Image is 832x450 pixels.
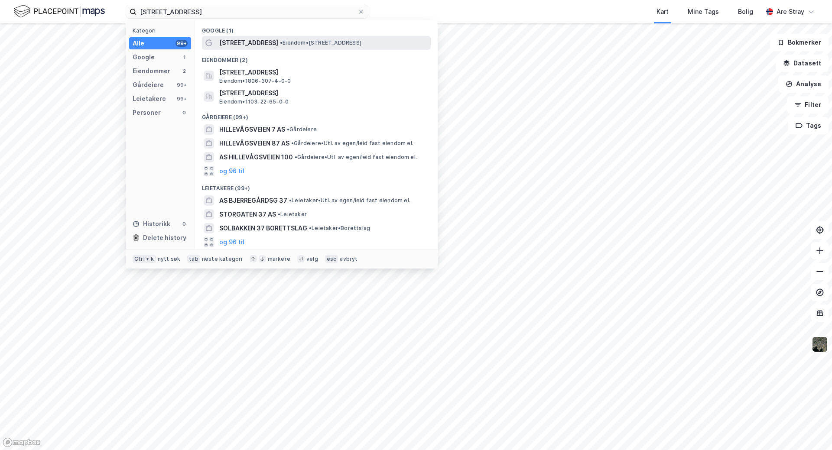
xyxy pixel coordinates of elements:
[789,408,832,450] iframe: Chat Widget
[133,107,161,118] div: Personer
[175,40,188,47] div: 99+
[278,211,307,218] span: Leietaker
[133,66,170,76] div: Eiendommer
[133,255,156,263] div: Ctrl + k
[219,98,289,105] span: Eiendom • 1103-22-65-0-0
[812,336,828,353] img: 9k=
[195,178,438,194] div: Leietakere (99+)
[738,6,753,17] div: Bolig
[219,166,244,176] button: og 96 til
[219,88,427,98] span: [STREET_ADDRESS]
[3,437,41,447] a: Mapbox homepage
[187,255,200,263] div: tab
[778,75,829,93] button: Analyse
[688,6,719,17] div: Mine Tags
[787,96,829,113] button: Filter
[219,124,285,135] span: HILLEVÅGSVEIEN 7 AS
[133,52,155,62] div: Google
[309,225,370,232] span: Leietaker • Borettslag
[325,255,338,263] div: esc
[195,107,438,123] div: Gårdeiere (99+)
[133,27,191,34] div: Kategori
[280,39,283,46] span: •
[219,78,291,84] span: Eiendom • 1806-307-4-0-0
[770,34,829,51] button: Bokmerker
[136,5,357,18] input: Søk på adresse, matrikkel, gårdeiere, leietakere eller personer
[309,225,312,231] span: •
[219,138,289,149] span: HILLEVÅGSVEIEN 87 AS
[295,154,297,160] span: •
[268,256,290,262] div: markere
[777,6,804,17] div: Are Stray
[133,94,166,104] div: Leietakere
[219,223,307,233] span: SOLBAKKEN 37 BORETTSLAG
[143,233,186,243] div: Delete history
[219,237,244,247] button: og 96 til
[287,126,317,133] span: Gårdeiere
[181,109,188,116] div: 0
[291,140,294,146] span: •
[280,39,361,46] span: Eiendom • [STREET_ADDRESS]
[219,209,276,220] span: STORGATEN 37 AS
[776,55,829,72] button: Datasett
[291,140,413,147] span: Gårdeiere • Utl. av egen/leid fast eiendom el.
[175,81,188,88] div: 99+
[278,211,280,217] span: •
[133,80,164,90] div: Gårdeiere
[289,197,292,204] span: •
[287,126,289,133] span: •
[195,50,438,65] div: Eiendommer (2)
[219,38,278,48] span: [STREET_ADDRESS]
[656,6,669,17] div: Kart
[289,197,410,204] span: Leietaker • Utl. av egen/leid fast eiendom el.
[219,67,427,78] span: [STREET_ADDRESS]
[181,220,188,227] div: 0
[295,154,417,161] span: Gårdeiere • Utl. av egen/leid fast eiendom el.
[202,256,243,262] div: neste kategori
[219,152,293,162] span: AS HILLEVÅGSVEIEN 100
[219,195,287,206] span: AS BJERREGÅRDSG 37
[306,256,318,262] div: velg
[181,68,188,74] div: 2
[340,256,357,262] div: avbryt
[14,4,105,19] img: logo.f888ab2527a4732fd821a326f86c7f29.svg
[133,38,144,49] div: Alle
[133,219,170,229] div: Historikk
[788,117,829,134] button: Tags
[181,54,188,61] div: 1
[175,95,188,102] div: 99+
[158,256,181,262] div: nytt søk
[195,20,438,36] div: Google (1)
